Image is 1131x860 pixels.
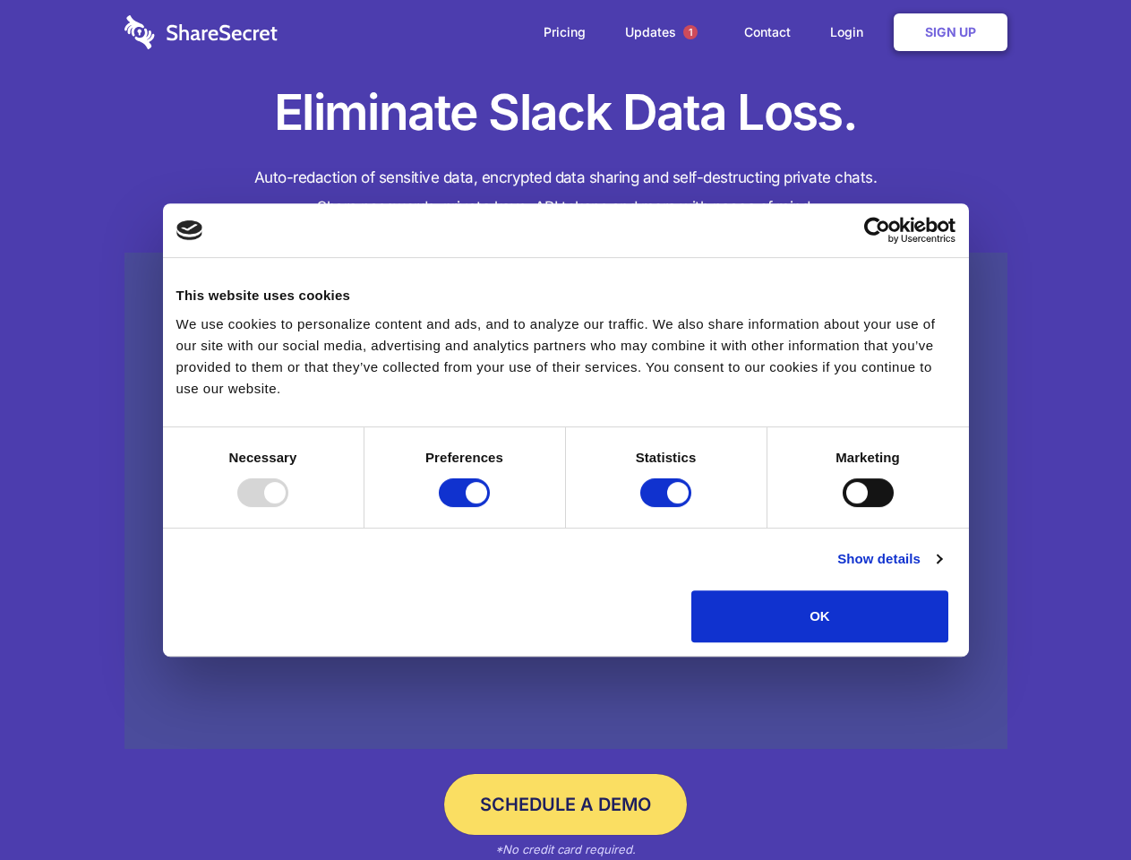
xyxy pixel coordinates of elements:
img: logo [176,220,203,240]
button: OK [691,590,948,642]
a: Pricing [526,4,604,60]
img: logo-wordmark-white-trans-d4663122ce5f474addd5e946df7df03e33cb6a1c49d2221995e7729f52c070b2.svg [124,15,278,49]
a: Contact [726,4,809,60]
a: Schedule a Demo [444,774,687,835]
a: Usercentrics Cookiebot - opens in a new window [799,217,955,244]
div: This website uses cookies [176,285,955,306]
strong: Marketing [835,450,900,465]
em: *No credit card required. [495,842,636,856]
a: Show details [837,548,941,570]
h1: Eliminate Slack Data Loss. [124,81,1007,145]
a: Sign Up [894,13,1007,51]
strong: Preferences [425,450,503,465]
div: We use cookies to personalize content and ads, and to analyze our traffic. We also share informat... [176,314,955,400]
strong: Necessary [229,450,297,465]
strong: Statistics [636,450,697,465]
a: Wistia video thumbnail [124,253,1007,750]
h4: Auto-redaction of sensitive data, encrypted data sharing and self-destructing private chats. Shar... [124,163,1007,222]
span: 1 [683,25,698,39]
a: Login [812,4,890,60]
